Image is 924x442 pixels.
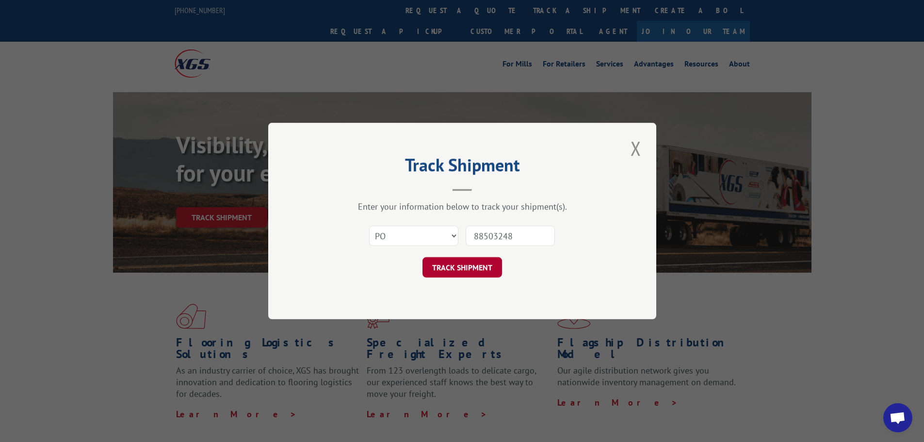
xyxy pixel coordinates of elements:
a: Open chat [883,403,912,432]
input: Number(s) [466,226,555,246]
button: TRACK SHIPMENT [422,257,502,278]
button: Close modal [628,135,644,162]
div: Enter your information below to track your shipment(s). [317,201,608,212]
h2: Track Shipment [317,158,608,177]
